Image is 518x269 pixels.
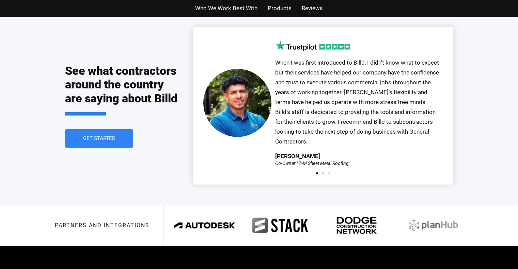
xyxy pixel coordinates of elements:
a: Products [268,3,292,13]
span: Go to slide 3 [328,172,330,174]
span: Get Started [83,136,115,141]
h3: Partners and integrations [55,223,150,228]
span: Go to slide 2 [322,172,324,174]
h2: See what contractors around the country are saying about Billd [65,64,179,116]
a: Reviews [302,3,323,13]
span: Go to slide 1 [316,172,318,174]
div: 1 / 3 [203,41,443,165]
div: Co-Owner | Z-M Sheet Metal Roofing [275,161,349,166]
div: [PERSON_NAME] [275,153,320,159]
a: Get Started [65,129,133,148]
a: Who We Work Best With [195,3,257,13]
span: When I was first introduced to Billd, I didn’t know what to expect but their services have helped... [275,59,439,145]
